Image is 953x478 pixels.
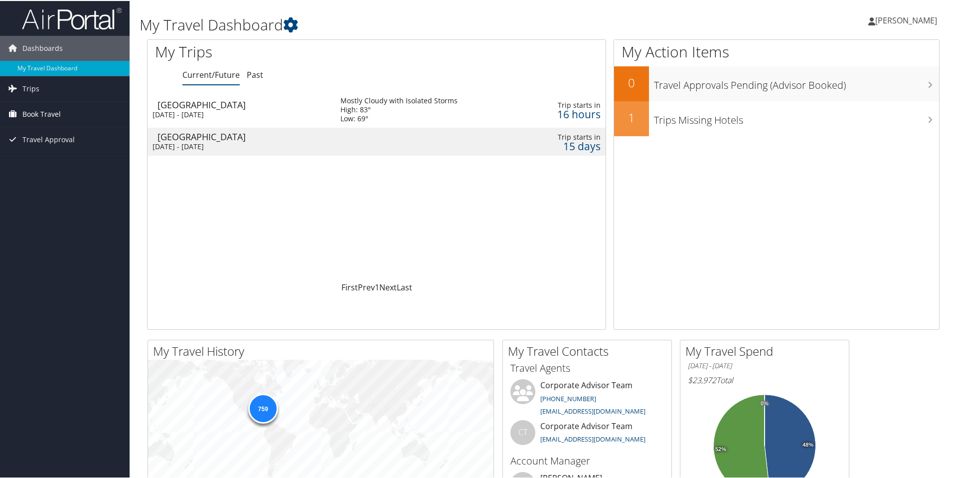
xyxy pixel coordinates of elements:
h2: My Travel Contacts [508,342,671,359]
div: [GEOGRAPHIC_DATA] [158,131,330,140]
tspan: 52% [715,446,726,452]
h1: My Action Items [614,40,939,61]
a: 1 [375,281,379,292]
tspan: 0% [761,400,769,406]
a: Last [397,281,412,292]
h2: My Travel Spend [685,342,849,359]
h6: [DATE] - [DATE] [688,360,841,370]
img: airportal-logo.png [22,6,122,29]
div: Mostly Cloudy with Isolated Storms [340,95,458,104]
h3: Travel Approvals Pending (Advisor Booked) [654,72,939,91]
h2: 0 [614,73,649,90]
a: 1Trips Missing Hotels [614,100,939,135]
span: Travel Approval [22,126,75,151]
a: [EMAIL_ADDRESS][DOMAIN_NAME] [540,406,645,415]
span: [PERSON_NAME] [875,14,937,25]
li: Corporate Advisor Team [505,419,669,452]
a: Prev [358,281,375,292]
span: $23,972 [688,374,716,385]
a: 0Travel Approvals Pending (Advisor Booked) [614,65,939,100]
div: Trip starts in [543,132,601,141]
div: [DATE] - [DATE] [153,109,325,118]
tspan: 48% [802,441,813,447]
a: Next [379,281,397,292]
h1: My Travel Dashboard [140,13,678,34]
div: CT [510,419,535,444]
span: Trips [22,75,39,100]
a: First [341,281,358,292]
div: Trip starts in [543,100,601,109]
a: Current/Future [182,68,240,79]
a: [EMAIL_ADDRESS][DOMAIN_NAME] [540,434,645,443]
div: 15 days [543,141,601,150]
div: [DATE] - [DATE] [153,141,325,150]
span: Book Travel [22,101,61,126]
a: [PHONE_NUMBER] [540,393,596,402]
div: 16 hours [543,109,601,118]
h2: 1 [614,108,649,125]
li: Corporate Advisor Team [505,378,669,419]
div: 759 [248,393,278,423]
div: [GEOGRAPHIC_DATA] [158,99,330,108]
h1: My Trips [155,40,407,61]
div: Low: 69° [340,113,458,122]
h3: Travel Agents [510,360,664,374]
h2: My Travel History [153,342,493,359]
span: Dashboards [22,35,63,60]
h3: Trips Missing Hotels [654,107,939,126]
h3: Account Manager [510,453,664,467]
a: Past [247,68,263,79]
a: [PERSON_NAME] [868,4,947,34]
div: High: 83° [340,104,458,113]
h6: Total [688,374,841,385]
